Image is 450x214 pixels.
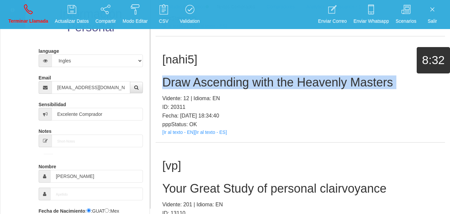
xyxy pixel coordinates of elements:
[55,17,89,25] p: Actualizar Datos
[154,17,173,25] p: CSV
[39,99,66,108] label: Sensibilidad
[162,159,438,172] h1: [vp]
[96,17,116,25] p: Compartir
[396,17,416,25] p: Scenarios
[162,130,195,135] a: [Ir al texto - EN]
[195,130,227,135] a: [Ir al texto - ES]
[351,2,391,27] a: Enviar Whatsapp
[52,108,143,121] input: Sensibilidad
[353,17,389,25] p: Enviar Whatsapp
[152,2,175,27] a: CSV
[162,200,438,209] p: Vidente: 201 | Idioma: EN
[52,81,131,94] input: Correo electrónico
[162,120,438,129] p: pppStatus: OK
[37,7,145,34] h2: Información Personal
[87,208,91,213] input: :Quechi GUAT
[120,2,150,27] a: Modo Editar
[162,53,438,66] h1: [nahi5]
[8,17,48,25] p: Terminar Llamada
[52,135,143,147] input: Short-Notes
[50,170,143,183] input: Nombre
[162,182,438,195] h2: Your Great Study of personal clairvoyance
[50,188,143,200] input: Apellido
[423,17,442,25] p: Salir
[123,17,148,25] p: Modo Editar
[417,54,450,67] h1: 8:32
[53,2,91,27] a: Actualizar Datos
[39,161,56,170] label: Nombre
[421,2,444,27] a: Salir
[162,76,438,89] h2: Draw Ascending with the Heavenly Masters
[39,126,52,135] label: Notes
[316,2,349,27] a: Enviar Correo
[6,2,51,27] a: Terminar Llamada
[162,103,438,112] p: ID: 20311
[93,2,118,27] a: Compartir
[393,2,419,27] a: Scenarios
[177,2,202,27] a: Validation
[318,17,347,25] p: Enviar Correo
[162,94,438,103] p: Vidente: 12 | Idioma: EN
[180,17,200,25] p: Validation
[162,112,438,120] p: Fecha: [DATE] 18:34:40
[39,45,59,54] label: language
[105,208,109,213] input: :Yuca-Mex
[39,72,51,81] label: Email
